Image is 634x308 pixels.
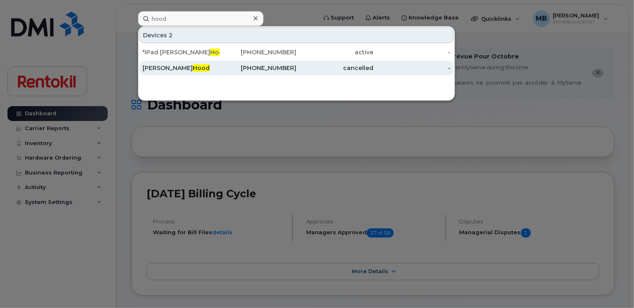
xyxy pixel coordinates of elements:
[373,48,450,56] div: -
[297,64,374,72] div: cancelled
[193,64,210,72] span: Hood
[210,49,227,56] span: Hood
[139,45,454,60] a: *iPad [PERSON_NAME]Hood[PHONE_NUMBER]active-
[143,48,220,56] div: *iPad [PERSON_NAME]
[220,64,297,72] div: [PHONE_NUMBER]
[169,31,173,39] span: 2
[139,27,454,43] div: Devices
[373,64,450,72] div: -
[297,48,374,56] div: active
[143,64,220,72] div: [PERSON_NAME]
[220,48,297,56] div: [PHONE_NUMBER]
[139,61,454,75] a: [PERSON_NAME]Hood[PHONE_NUMBER]cancelled-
